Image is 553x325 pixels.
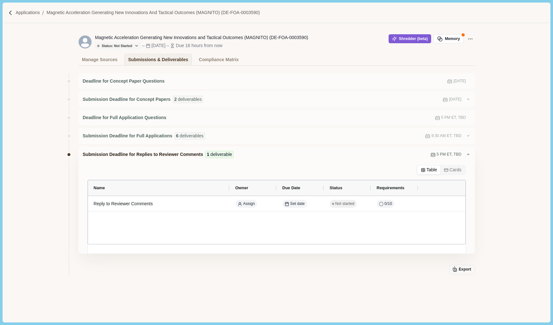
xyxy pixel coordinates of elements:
[180,133,204,139] span: deliverables
[95,34,308,41] div: Magnetic Acceleration Generating New Innovations and Tactical Outcomes (MAGNITO) (DE-FOA-0003590)
[449,97,462,102] span: [DATE]
[178,96,202,103] span: deliverables
[235,185,248,190] span: Owner
[235,200,257,208] button: Assign
[431,133,462,139] span: 9:30 AM ET, TBD
[466,34,475,43] button: Application Actions
[46,9,260,16] a: Magnetic Acceleration Generating New Innovations and Tactical Outcomes (MAGNITO) (DE-FOA-0003590)
[210,151,232,158] span: deliverable
[82,54,117,65] div: Manage Sources
[83,114,167,121] span: Deadline for Full Application Questions
[441,115,466,121] span: 5 PM ET, TBD
[417,166,440,175] button: Table
[40,10,46,16] img: Forward slash icon
[454,78,466,84] span: [DATE]
[176,42,223,49] div: Due 16 hours from now
[124,54,192,65] a: Submissions & Deliverables
[433,34,463,43] button: Memory
[176,133,178,139] span: 6
[79,36,91,48] svg: avatar
[94,198,224,210] div: Reply to Reviewer Comments
[282,185,300,190] span: Due Date
[95,43,141,49] button: Status: Not Started
[142,42,145,49] div: –
[199,54,239,65] div: Compliance Matrix
[83,151,203,158] span: Submission Deadline for Replies to Reviewer Comments
[83,133,172,139] span: Submission Deadline for Full Applications
[195,54,242,65] a: Compliance Matrix
[8,10,13,16] img: Forward slash icon
[282,200,307,208] button: Set date
[16,9,40,16] a: Applications
[449,265,475,274] button: Export
[78,54,121,65] a: Manage Sources
[207,151,209,158] span: 1
[437,152,461,158] span: 5 PM ET, TBD
[83,96,171,103] span: Submission Deadline for Concept Papers
[174,96,177,103] span: 2
[377,185,405,190] span: Requirements
[83,78,165,85] span: Deadline for Concept Paper Questions
[128,54,188,65] div: Submissions & Deliverables
[389,34,431,43] button: Shredder (beta)
[167,42,169,49] div: –
[384,201,392,207] span: 0 / 10
[440,166,465,175] button: Cards
[290,201,305,207] span: Set date
[243,201,255,207] span: Assign
[330,185,343,190] span: Status
[94,185,105,190] span: Name
[151,42,165,49] div: [DATE]
[97,44,132,48] div: Status: Not Started
[335,201,354,207] span: Not started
